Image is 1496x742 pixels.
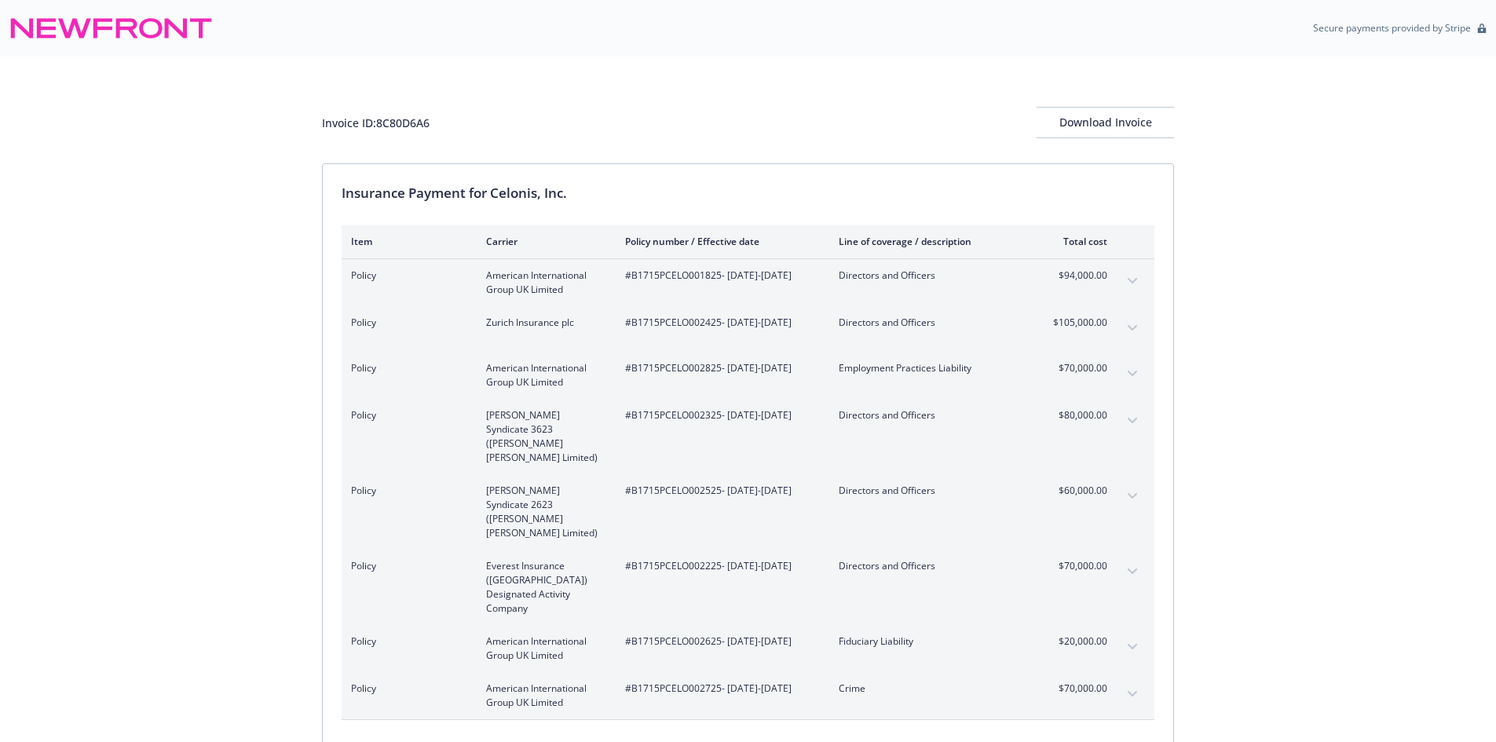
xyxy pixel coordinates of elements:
[839,484,1023,498] span: Directors and Officers
[351,269,461,283] span: Policy
[839,634,1023,649] span: Fiduciary Liability
[625,559,814,573] span: #B1715PCELO002225 - [DATE]-[DATE]
[1120,408,1145,433] button: expand content
[839,559,1023,573] span: Directors and Officers
[1048,484,1107,498] span: $60,000.00
[351,235,461,248] div: Item
[625,235,814,248] div: Policy number / Effective date
[839,269,1023,283] span: Directors and Officers
[486,361,600,389] span: American International Group UK Limited
[486,269,600,297] span: American International Group UK Limited
[486,316,600,330] span: Zurich Insurance plc
[486,235,600,248] div: Carrier
[839,361,1023,375] span: Employment Practices Liability
[351,408,461,422] span: Policy
[625,269,814,283] span: #B1715PCELO001825 - [DATE]-[DATE]
[1120,559,1145,584] button: expand content
[839,316,1023,330] span: Directors and Officers
[1120,361,1145,386] button: expand content
[486,408,600,465] span: [PERSON_NAME] Syndicate 3623 ([PERSON_NAME] [PERSON_NAME] Limited)
[625,408,814,422] span: #B1715PCELO002325 - [DATE]-[DATE]
[486,484,600,540] span: [PERSON_NAME] Syndicate 2623 ([PERSON_NAME] [PERSON_NAME] Limited)
[342,399,1154,474] div: Policy[PERSON_NAME] Syndicate 3623 ([PERSON_NAME] [PERSON_NAME] Limited)#B1715PCELO002325- [DATE]...
[839,682,1023,696] span: Crime
[486,682,600,710] span: American International Group UK Limited
[342,306,1154,352] div: PolicyZurich Insurance plc#B1715PCELO002425- [DATE]-[DATE]Directors and Officers$105,000.00expand...
[1048,235,1107,248] div: Total cost
[486,559,600,616] span: Everest Insurance ([GEOGRAPHIC_DATA]) Designated Activity Company
[1037,107,1174,138] button: Download Invoice
[1313,21,1471,35] p: Secure payments provided by Stripe
[1048,408,1107,422] span: $80,000.00
[351,316,461,330] span: Policy
[1048,316,1107,330] span: $105,000.00
[342,672,1154,719] div: PolicyAmerican International Group UK Limited#B1715PCELO002725- [DATE]-[DATE]Crime$70,000.00expan...
[351,361,461,375] span: Policy
[839,235,1023,248] div: Line of coverage / description
[839,408,1023,422] span: Directors and Officers
[1048,559,1107,573] span: $70,000.00
[351,634,461,649] span: Policy
[342,259,1154,306] div: PolicyAmerican International Group UK Limited#B1715PCELO001825- [DATE]-[DATE]Directors and Office...
[342,550,1154,625] div: PolicyEverest Insurance ([GEOGRAPHIC_DATA]) Designated Activity Company#B1715PCELO002225- [DATE]-...
[1037,108,1174,137] div: Download Invoice
[486,634,600,663] span: American International Group UK Limited
[1120,484,1145,509] button: expand content
[351,484,461,498] span: Policy
[322,115,430,131] div: Invoice ID: 8C80D6A6
[342,352,1154,399] div: PolicyAmerican International Group UK Limited#B1715PCELO002825- [DATE]-[DATE]Employment Practices...
[351,682,461,696] span: Policy
[342,183,1154,203] div: Insurance Payment for Celonis, Inc.
[1120,269,1145,294] button: expand content
[1048,682,1107,696] span: $70,000.00
[1120,634,1145,660] button: expand content
[625,361,814,375] span: #B1715PCELO002825 - [DATE]-[DATE]
[1048,361,1107,375] span: $70,000.00
[1048,634,1107,649] span: $20,000.00
[342,474,1154,550] div: Policy[PERSON_NAME] Syndicate 2623 ([PERSON_NAME] [PERSON_NAME] Limited)#B1715PCELO002525- [DATE]...
[625,682,814,696] span: #B1715PCELO002725 - [DATE]-[DATE]
[625,316,814,330] span: #B1715PCELO002425 - [DATE]-[DATE]
[625,484,814,498] span: #B1715PCELO002525 - [DATE]-[DATE]
[1120,316,1145,341] button: expand content
[342,625,1154,672] div: PolicyAmerican International Group UK Limited#B1715PCELO002625- [DATE]-[DATE]Fiduciary Liability$...
[351,559,461,573] span: Policy
[625,634,814,649] span: #B1715PCELO002625 - [DATE]-[DATE]
[1048,269,1107,283] span: $94,000.00
[1120,682,1145,707] button: expand content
